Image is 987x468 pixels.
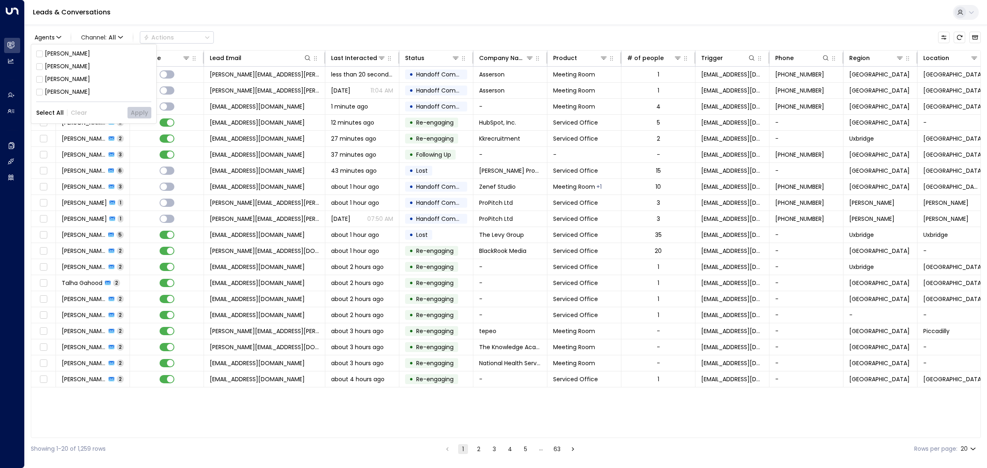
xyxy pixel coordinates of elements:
div: [PERSON_NAME] [36,62,151,71]
div: [PERSON_NAME] [36,88,151,96]
div: [PERSON_NAME] [45,88,90,96]
div: [PERSON_NAME] [36,49,151,58]
div: [PERSON_NAME] [45,75,90,83]
div: [PERSON_NAME] [45,62,90,71]
button: Select All [36,109,64,116]
div: [PERSON_NAME] [36,75,151,83]
button: Clear [71,109,87,116]
div: [PERSON_NAME] [45,49,90,58]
